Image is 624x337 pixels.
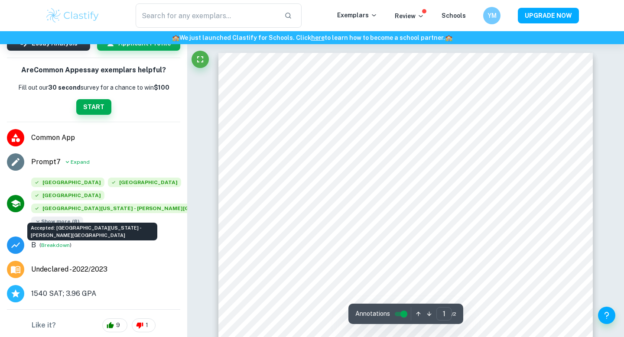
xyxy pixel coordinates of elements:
a: Schools [442,12,466,19]
span: Common App [31,133,180,143]
span: [GEOGRAPHIC_DATA] [31,191,104,200]
strong: $100 [154,84,169,91]
button: UPGRADE NOW [518,8,579,23]
button: Help and Feedback [598,307,615,324]
span: 1 [141,321,153,330]
div: 1 [132,318,156,332]
a: Prompt7 [31,157,61,167]
button: Fullscreen [192,51,209,68]
button: YM [483,7,500,24]
span: ( ) [39,241,71,249]
span: 🏫 [445,34,452,41]
h6: YM [487,11,497,20]
h6: We just launched Clastify for Schools. Click to learn how to become a school partner. [2,33,622,42]
img: Clastify logo [45,7,100,24]
div: Accepted: Princeton University [108,178,181,191]
span: Annotations [355,309,390,318]
h6: Are Common App essay exemplars helpful? [21,65,166,76]
h6: Like it? [32,320,56,331]
span: Expand [71,158,90,166]
span: / 2 [452,310,456,318]
a: here [311,34,325,41]
input: Search for any exemplars... [136,3,277,28]
p: Grade [31,240,36,250]
button: Breakdown [41,241,70,249]
p: Fill out our survey for a chance to win [18,83,169,92]
b: 30 second [48,84,81,91]
div: Accepted: [GEOGRAPHIC_DATA][US_STATE] - [PERSON_NAME][GEOGRAPHIC_DATA] [27,223,157,240]
span: [GEOGRAPHIC_DATA][US_STATE] - [PERSON_NAME][GEOGRAPHIC_DATA] [31,204,245,213]
span: [GEOGRAPHIC_DATA] [31,178,104,187]
span: 🏫 [172,34,179,41]
div: 9 [102,318,127,332]
button: Expand [64,157,90,167]
div: Accepted: Columbia University [31,191,104,204]
span: Undeclared - 2022/2023 [31,264,107,275]
div: Accepted: University of Michigan - Ann Arbor [31,204,245,217]
span: 9 [111,321,125,330]
button: START [76,99,111,115]
p: Review [395,11,424,21]
a: Major and Application Year [31,264,114,275]
div: Accepted: Yale University [31,178,104,191]
span: 1540 SAT; 3.96 GPA [31,288,96,299]
span: [GEOGRAPHIC_DATA] [108,178,181,187]
span: Prompt 7 [31,157,61,167]
p: Exemplars [337,10,377,20]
